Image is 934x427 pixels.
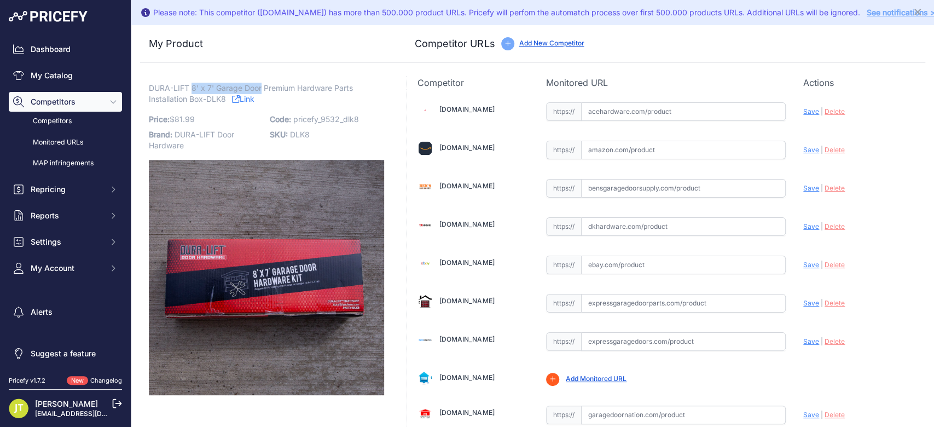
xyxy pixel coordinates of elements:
[803,337,819,345] span: Save
[546,406,581,424] span: https://
[821,337,823,345] span: |
[153,7,860,18] div: Please note: This competitor ([DOMAIN_NAME]) has more than 500.000 product URLs. Pricefy will per...
[803,222,819,230] span: Save
[9,180,122,199] button: Repricing
[803,411,819,419] span: Save
[149,130,172,139] span: Brand:
[546,217,581,236] span: https://
[821,184,823,192] span: |
[803,146,819,154] span: Save
[9,154,122,173] a: MAP infringements
[821,222,823,230] span: |
[9,66,122,85] a: My Catalog
[825,184,845,192] span: Delete
[439,182,494,190] a: [DOMAIN_NAME]
[9,258,122,278] button: My Account
[9,112,122,131] a: Competitors
[67,376,88,385] span: New
[439,408,494,417] a: [DOMAIN_NAME]
[175,114,195,124] span: 81.99
[31,96,102,107] span: Competitors
[9,39,122,363] nav: Sidebar
[821,299,823,307] span: |
[9,232,122,252] button: Settings
[546,76,786,89] p: Monitored URL
[546,179,581,198] span: https://
[149,81,353,106] span: DURA-LIFT 8' x 7' Garage Door Premium Hardware Parts Installation Box-DLK8
[546,141,581,159] span: https://
[417,76,529,89] p: Competitor
[9,206,122,226] button: Reports
[912,4,925,18] button: Close
[803,299,819,307] span: Save
[290,130,310,139] span: DLK8
[821,261,823,269] span: |
[803,184,819,192] span: Save
[439,258,494,267] a: [DOMAIN_NAME]
[803,76,914,89] p: Actions
[581,179,786,198] input: bensgaragedoorsupply.com/product
[566,374,626,383] a: Add Monitored URL
[825,146,845,154] span: Delete
[415,36,495,51] h3: Competitor URLs
[9,11,88,22] img: Pricefy Logo
[149,112,263,127] p: $
[821,146,823,154] span: |
[9,133,122,152] a: Monitored URLs
[519,39,584,47] a: Add New Competitor
[439,105,494,113] a: [DOMAIN_NAME]
[232,92,254,106] a: Link
[825,299,845,307] span: Delete
[581,256,786,274] input: ebay.com/product
[546,294,581,313] span: https://
[35,399,98,408] a: [PERSON_NAME]
[35,409,149,418] a: [EMAIL_ADDRESS][DOMAIN_NAME]
[270,114,291,124] span: Code:
[9,39,122,59] a: Dashboard
[546,256,581,274] span: https://
[31,184,102,195] span: Repricing
[439,335,494,343] a: [DOMAIN_NAME]
[803,107,819,116] span: Save
[581,294,786,313] input: expressgaragedoorparts.com/product
[821,411,823,419] span: |
[825,222,845,230] span: Delete
[31,263,102,274] span: My Account
[31,236,102,247] span: Settings
[825,261,845,269] span: Delete
[546,332,581,351] span: https://
[90,377,122,384] a: Changelog
[149,130,234,150] span: DURA-LIFT Door Hardware
[581,217,786,236] input: dkhardware.com/product
[270,130,288,139] span: SKU:
[293,114,359,124] span: pricefy_9532_dlk8
[9,92,122,112] button: Competitors
[439,297,494,305] a: [DOMAIN_NAME]
[439,373,494,382] a: [DOMAIN_NAME]
[825,107,845,116] span: Delete
[825,337,845,345] span: Delete
[9,302,122,322] a: Alerts
[825,411,845,419] span: Delete
[9,344,122,363] a: Suggest a feature
[149,114,170,124] span: Price:
[439,143,494,152] a: [DOMAIN_NAME]
[546,102,581,121] span: https://
[9,376,45,385] div: Pricefy v1.7.2
[821,107,823,116] span: |
[581,141,786,159] input: amazon.com/product
[803,261,819,269] span: Save
[31,210,102,221] span: Reports
[581,102,786,121] input: acehardware.com/product
[149,36,384,51] h3: My Product
[439,220,494,228] a: [DOMAIN_NAME]
[581,406,786,424] input: garagedoornation.com/product
[581,332,786,351] input: expressgaragedoors.com/product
